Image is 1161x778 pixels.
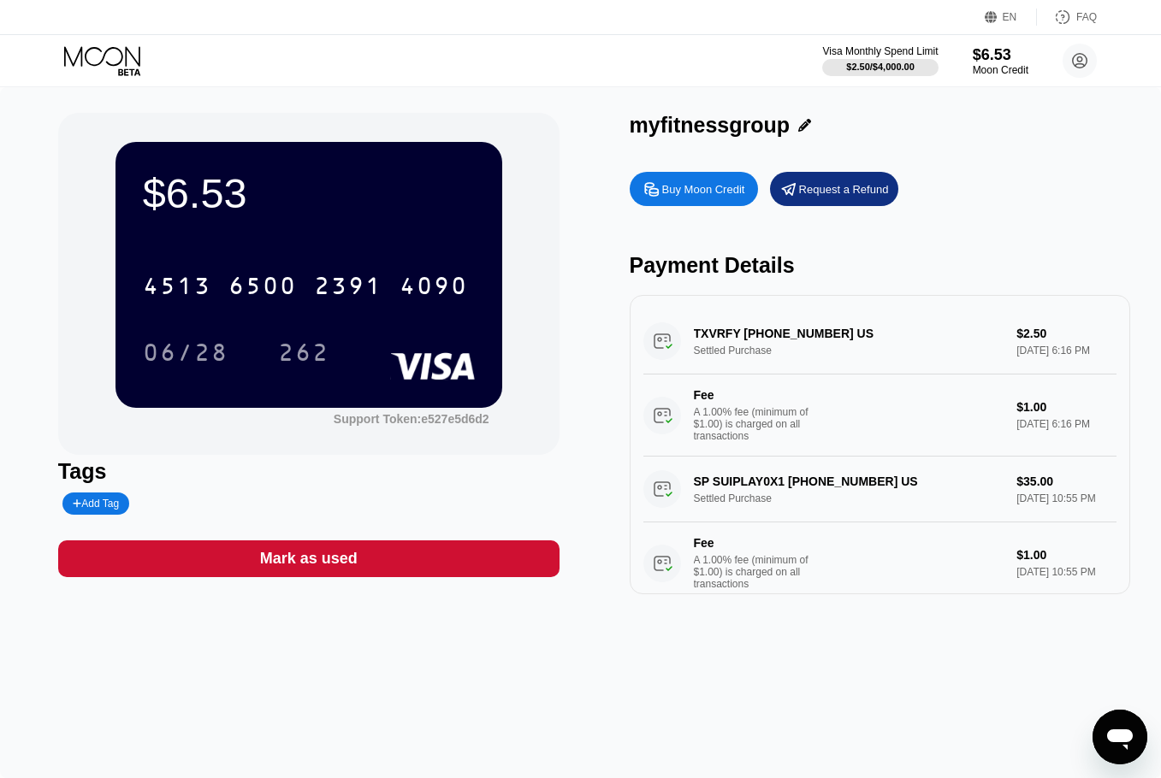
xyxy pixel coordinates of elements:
div: Buy Moon Credit [630,172,758,206]
div: Support Token:e527e5d6d2 [334,412,489,426]
div: $1.00 [1016,548,1117,562]
div: Visa Monthly Spend Limit$2.50/$4,000.00 [822,45,938,76]
div: Request a Refund [799,182,889,197]
div: Fee [694,536,814,550]
div: Add Tag [73,498,119,510]
div: Mark as used [260,549,358,569]
div: 4513650023914090 [133,264,478,307]
div: $1.00 [1016,400,1117,414]
div: [DATE] 6:16 PM [1016,418,1117,430]
div: Request a Refund [770,172,898,206]
div: EN [985,9,1037,26]
div: [DATE] 10:55 PM [1016,566,1117,578]
div: Mark as used [58,540,560,577]
div: 2391 [314,274,382,302]
div: 06/28 [130,331,241,374]
div: $6.53Moon Credit [973,46,1028,76]
div: EN [1003,11,1017,23]
div: 4090 [400,274,468,302]
div: A 1.00% fee (minimum of $1.00) is charged on all transactions [694,554,822,590]
div: $6.53 [143,169,475,217]
div: Tags [58,459,560,484]
div: Payment Details [630,253,1131,278]
div: FAQ [1076,11,1097,23]
div: $2.50 / $4,000.00 [846,62,915,72]
div: Visa Monthly Spend Limit [822,45,938,57]
div: FAQ [1037,9,1097,26]
div: 262 [265,331,342,374]
div: FeeA 1.00% fee (minimum of $1.00) is charged on all transactions$1.00[DATE] 6:16 PM [643,374,1117,457]
div: Add Tag [62,492,129,515]
div: 6500 [228,274,297,302]
div: 4513 [143,274,211,302]
div: Fee [694,388,814,402]
iframe: Button to launch messaging window [1093,710,1147,764]
div: 06/28 [143,341,228,368]
div: myfitnessgroup [630,113,791,138]
div: Moon Credit [973,64,1028,76]
div: A 1.00% fee (minimum of $1.00) is charged on all transactions [694,406,822,442]
div: 262 [278,341,329,368]
div: Buy Moon Credit [662,182,745,197]
div: $6.53 [973,46,1028,64]
div: FeeA 1.00% fee (minimum of $1.00) is charged on all transactions$1.00[DATE] 10:55 PM [643,522,1117,604]
div: Support Token: e527e5d6d2 [334,412,489,426]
